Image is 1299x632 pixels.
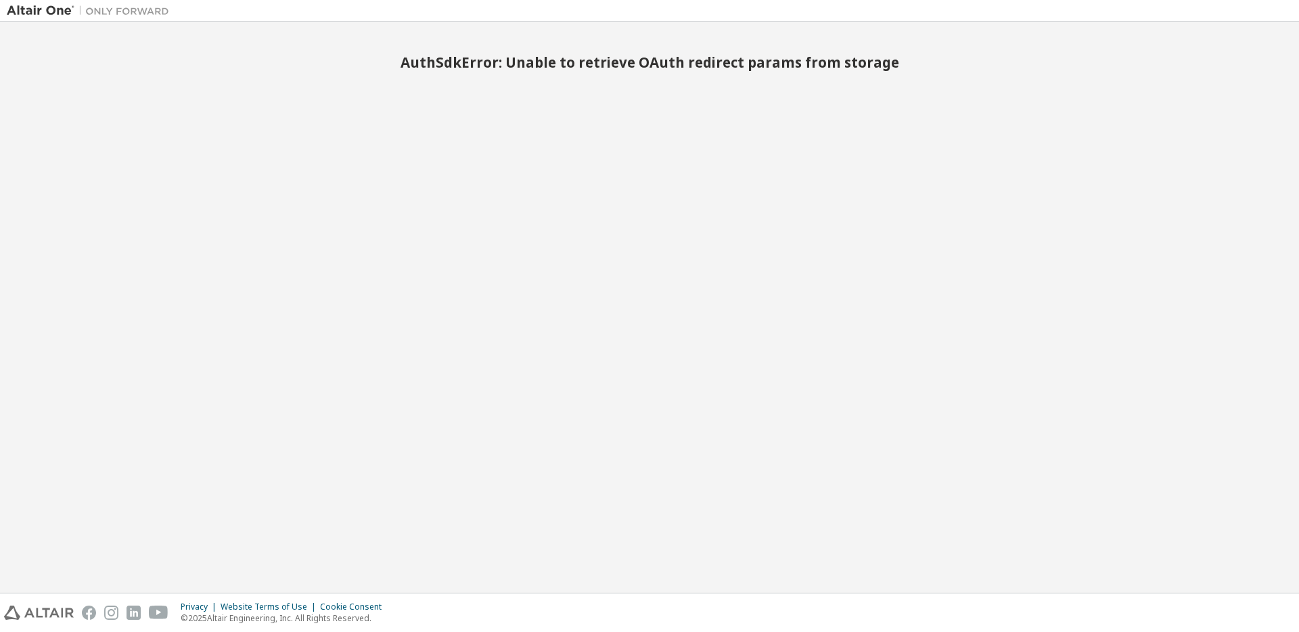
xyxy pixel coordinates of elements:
img: linkedin.svg [127,606,141,620]
img: facebook.svg [82,606,96,620]
img: altair_logo.svg [4,606,74,620]
img: youtube.svg [149,606,168,620]
p: © 2025 Altair Engineering, Inc. All Rights Reserved. [181,612,390,624]
div: Privacy [181,602,221,612]
div: Cookie Consent [320,602,390,612]
img: instagram.svg [104,606,118,620]
img: Altair One [7,4,176,18]
h2: AuthSdkError: Unable to retrieve OAuth redirect params from storage [7,53,1292,71]
div: Website Terms of Use [221,602,320,612]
